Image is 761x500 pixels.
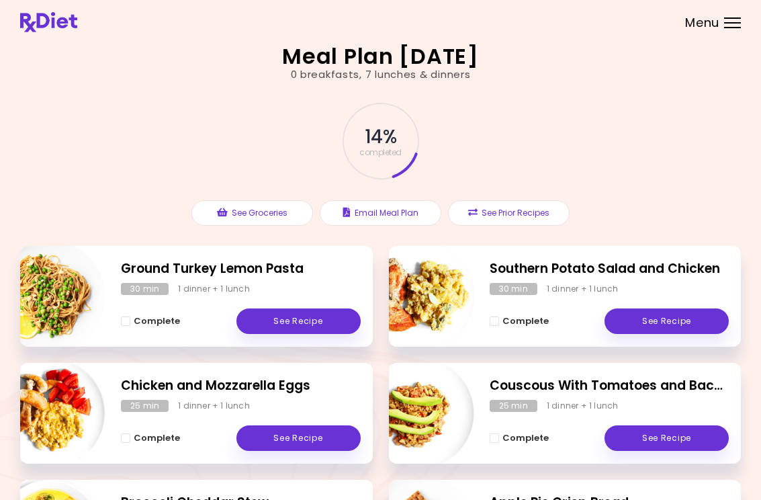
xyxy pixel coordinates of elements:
[121,313,180,329] button: Complete - Ground Turkey Lemon Pasta
[178,400,250,412] div: 1 dinner + 1 lunch
[134,316,180,327] span: Complete
[502,433,549,444] span: Complete
[490,259,729,279] h2: Southern Potato Salad and Chicken
[121,259,361,279] h2: Ground Turkey Lemon Pasta
[236,308,361,334] a: See Recipe - Ground Turkey Lemon Pasta
[490,376,729,396] h2: Couscous With Tomatoes and Bacon
[490,283,537,295] div: 30 min
[363,241,474,352] img: Info - Southern Potato Salad and Chicken
[121,430,180,446] button: Complete - Chicken and Mozzarella Eggs
[490,430,549,446] button: Complete - Couscous With Tomatoes and Bacon
[134,433,180,444] span: Complete
[282,46,479,67] h2: Meal Plan [DATE]
[685,17,719,29] span: Menu
[547,400,619,412] div: 1 dinner + 1 lunch
[191,200,313,226] button: See Groceries
[178,283,250,295] div: 1 dinner + 1 lunch
[363,358,474,469] img: Info - Couscous With Tomatoes and Bacon
[547,283,619,295] div: 1 dinner + 1 lunch
[236,425,361,451] a: See Recipe - Chicken and Mozzarella Eggs
[502,316,549,327] span: Complete
[121,283,169,295] div: 30 min
[605,425,729,451] a: See Recipe - Couscous With Tomatoes and Bacon
[490,313,549,329] button: Complete - Southern Potato Salad and Chicken
[121,400,169,412] div: 25 min
[605,308,729,334] a: See Recipe - Southern Potato Salad and Chicken
[121,376,361,396] h2: Chicken and Mozzarella Eggs
[359,149,402,157] span: completed
[20,12,77,32] img: RxDiet
[490,400,537,412] div: 25 min
[448,200,570,226] button: See Prior Recipes
[291,67,471,83] div: 0 breakfasts , 7 lunches & dinners
[365,126,396,149] span: 14 %
[320,200,441,226] button: Email Meal Plan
